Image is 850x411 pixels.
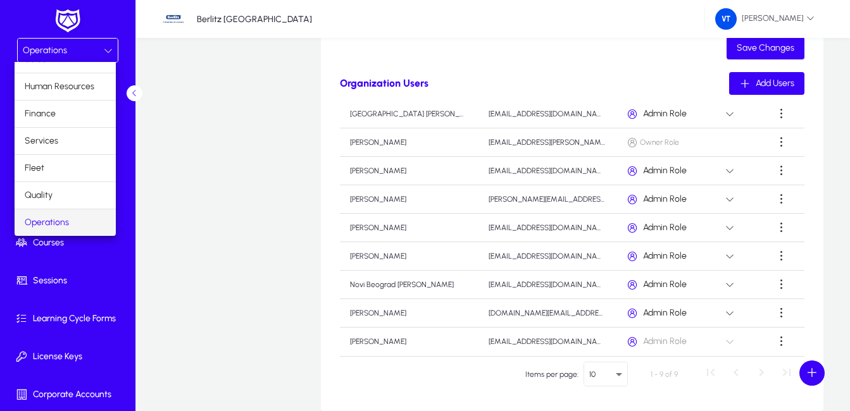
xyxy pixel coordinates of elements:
span: Operations [25,215,69,230]
span: Human Resources [25,79,94,94]
span: Finance [25,106,56,121]
span: Fleet [25,161,44,176]
span: Services [25,133,58,149]
span: Quality [25,188,53,203]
